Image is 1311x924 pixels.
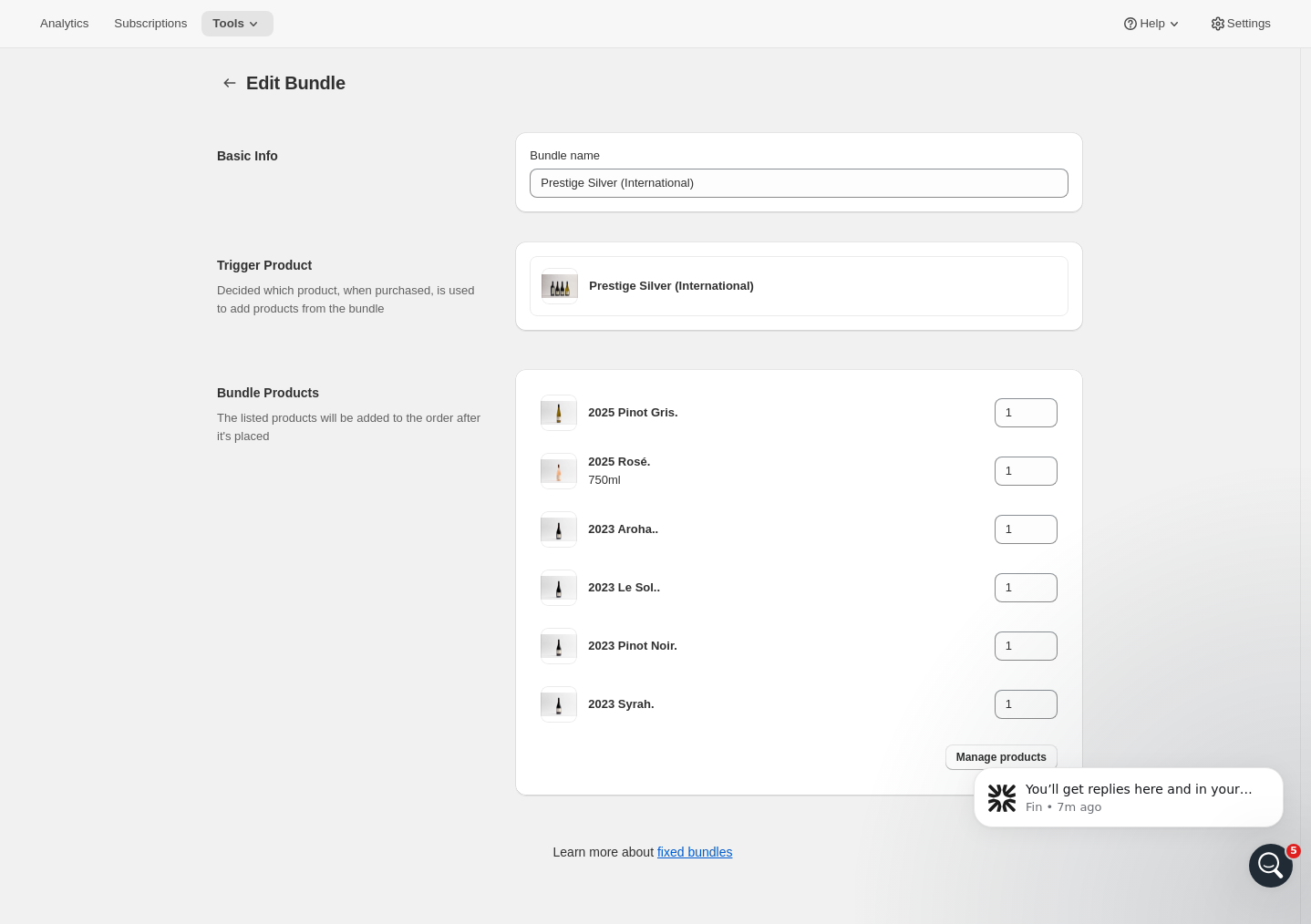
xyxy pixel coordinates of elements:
button: Analytics [29,11,99,36]
h3: 2025 Pinot Gris. [588,404,994,422]
span: Analytics [40,16,88,31]
span: 5 [1286,844,1301,858]
h3: 2023 Pinot Noir. [588,637,994,655]
h3: 2023 Syrah. [588,695,994,714]
h4: 750ml [588,471,994,489]
h3: 2023 Aroha.. [588,520,994,539]
h2: Basic Info [217,147,486,165]
p: Learn more about [553,843,733,861]
button: Subscriptions [103,11,198,36]
span: Bundle name [530,149,600,162]
span: Edit Bundle [246,73,346,93]
h2: Bundle Products [217,384,486,402]
h3: 2023 Le Sol.. [588,579,994,597]
button: Help [1110,11,1193,36]
h2: Trigger Product [217,256,486,274]
button: Tools [201,11,274,36]
span: Help [1140,16,1164,31]
span: Tools [212,16,244,31]
button: Settings [1198,11,1282,36]
input: ie. Smoothie box [530,169,1068,198]
span: Subscriptions [114,16,187,31]
button: Bundles [217,70,243,96]
p: Decided which product, when purchased, is used to add products from the bundle [217,282,486,318]
p: The listed products will be added to the order after it's placed [217,409,486,446]
h3: 2025 Rosé. [588,453,994,471]
a: fixed bundles [657,845,733,859]
h3: Prestige Silver (International) [589,277,1057,295]
iframe: Intercom live chat [1249,844,1293,888]
button: Manage products [945,744,1058,770]
span: Settings [1227,16,1271,31]
iframe: Intercom notifications message [946,729,1311,875]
